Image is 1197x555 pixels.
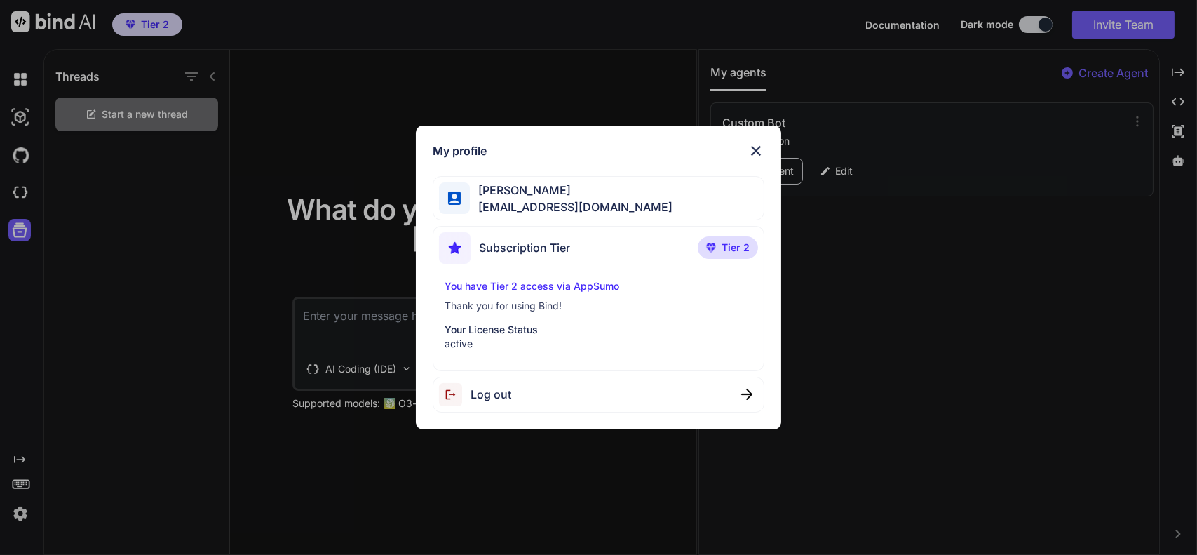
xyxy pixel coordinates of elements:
img: premium [706,243,716,252]
p: Thank you for using Bind! [445,299,753,313]
span: [PERSON_NAME] [470,182,672,199]
span: Subscription Tier [479,239,570,256]
p: You have Tier 2 access via AppSumo [445,279,753,293]
span: Tier 2 [722,241,750,255]
img: profile [448,192,461,205]
p: Your License Status [445,323,753,337]
h1: My profile [433,142,487,159]
p: active [445,337,753,351]
span: [EMAIL_ADDRESS][DOMAIN_NAME] [470,199,672,215]
img: logout [439,383,471,406]
img: close [741,389,752,400]
img: subscription [439,232,471,264]
img: close [748,142,764,159]
span: Log out [471,386,511,403]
